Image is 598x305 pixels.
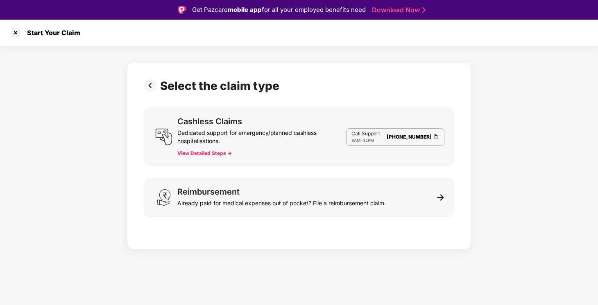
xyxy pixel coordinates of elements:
span: 11PM [363,138,374,143]
span: 8AM [351,138,360,143]
p: Call Support [351,130,380,137]
img: svg+xml;base64,PHN2ZyBpZD0iUHJldi0zMngzMiIgeG1sbnM9Imh0dHA6Ly93d3cudzMub3JnLzIwMDAvc3ZnIiB3aWR0aD... [144,79,160,92]
a: Download Now [372,6,423,14]
div: - [351,137,380,144]
div: Cashless Claims [177,117,242,126]
img: Logo [178,6,186,14]
strong: mobile app [228,6,262,13]
div: Already paid for medical expenses out of pocket? File a reimbursement claim. [177,196,386,207]
img: svg+xml;base64,PHN2ZyB3aWR0aD0iMTEiIGhlaWdodD0iMTEiIHZpZXdCb3g9IjAgMCAxMSAxMSIgZmlsbD0ibm9uZSIgeG... [437,194,444,201]
div: Reimbursement [177,188,240,196]
img: svg+xml;base64,PHN2ZyB3aWR0aD0iMjQiIGhlaWdodD0iMzEiIHZpZXdCb3g9IjAgMCAyNCAzMSIgZmlsbD0ibm9uZSIgeG... [155,189,172,206]
div: Dedicated support for emergency/planned cashless hospitalisations. [177,126,346,145]
img: svg+xml;base64,PHN2ZyB3aWR0aD0iMjQiIGhlaWdodD0iMjUiIHZpZXdCb3g9IjAgMCAyNCAyNSIgZmlsbD0ibm9uZSIgeG... [155,128,172,146]
img: Clipboard Icon [433,133,439,140]
div: Select the claim type [160,79,283,93]
div: Get Pazcare for all your employee benefits need [192,5,366,15]
div: Start Your Claim [22,29,80,37]
a: [PHONE_NUMBER] [387,134,432,140]
img: Stroke [422,6,426,14]
button: View Detailed Steps -> [177,150,232,157]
